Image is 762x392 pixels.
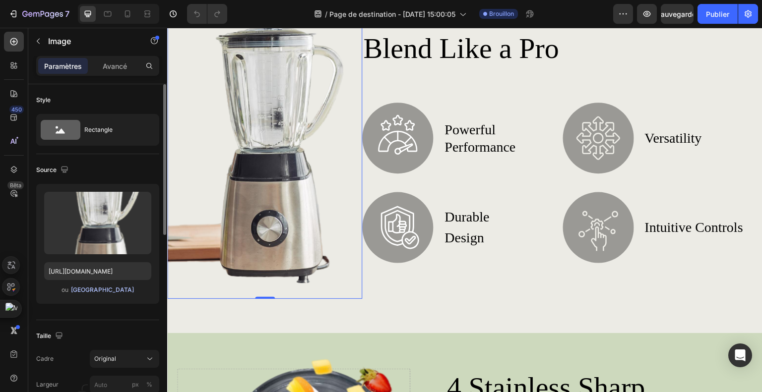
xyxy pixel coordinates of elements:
font: / [325,10,327,18]
font: Cadre [36,355,54,362]
font: Style [36,96,51,104]
img: gempages_432750572815254551-03a78555-39ae-4605-9fc7-f69c1f119d6e.svg [395,74,467,146]
font: Largeur [36,381,59,388]
img: gempages_432750572815254551-d722ac02-c72d-4a6c-a5ec-cdec11ae4bb7.svg [195,74,266,146]
font: Bêta [10,182,21,189]
font: px [132,381,139,388]
p: durable design [277,179,357,221]
iframe: Zone de conception [167,28,762,392]
img: image d'aperçu [44,192,151,254]
font: ou [62,286,68,293]
p: Image [48,35,132,47]
p: intuitive controls [478,189,584,210]
font: Paramètres [44,62,82,70]
div: Ouvrir Intercom Messenger [728,343,752,367]
font: % [146,381,152,388]
div: Annuler/Rétablir [187,4,227,24]
font: Original [94,355,116,362]
button: Sauvegarder [661,4,694,24]
font: Publier [706,10,729,18]
button: Original [90,350,159,368]
font: 450 [11,106,22,113]
font: Brouillon [489,10,514,17]
font: [GEOGRAPHIC_DATA] [71,286,134,293]
button: [GEOGRAPHIC_DATA] [70,285,134,295]
font: Sauvegarder [656,10,698,18]
input: https://example.com/image.jpg [44,262,151,280]
button: Publier [698,4,738,24]
p: versatility [478,100,584,121]
font: Taille [36,332,51,339]
font: Rectangle [84,126,113,133]
p: powerful performance [277,93,384,128]
font: Avancé [103,62,127,70]
img: gempages_432750572815254551-ea24ee94-15a6-45b4-b855-9eb615890f33.svg [195,164,266,235]
button: 7 [4,4,74,24]
button: px [143,379,155,391]
font: Source [36,166,57,173]
font: Image [48,36,71,46]
button: % [129,379,141,391]
img: gempages_432750572815254551-783c4379-1a16-4e2f-8b33-93938e52a2c8.svg [395,164,467,235]
font: 7 [65,9,69,19]
font: Page de destination - [DATE] 15:00:05 [329,10,455,18]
